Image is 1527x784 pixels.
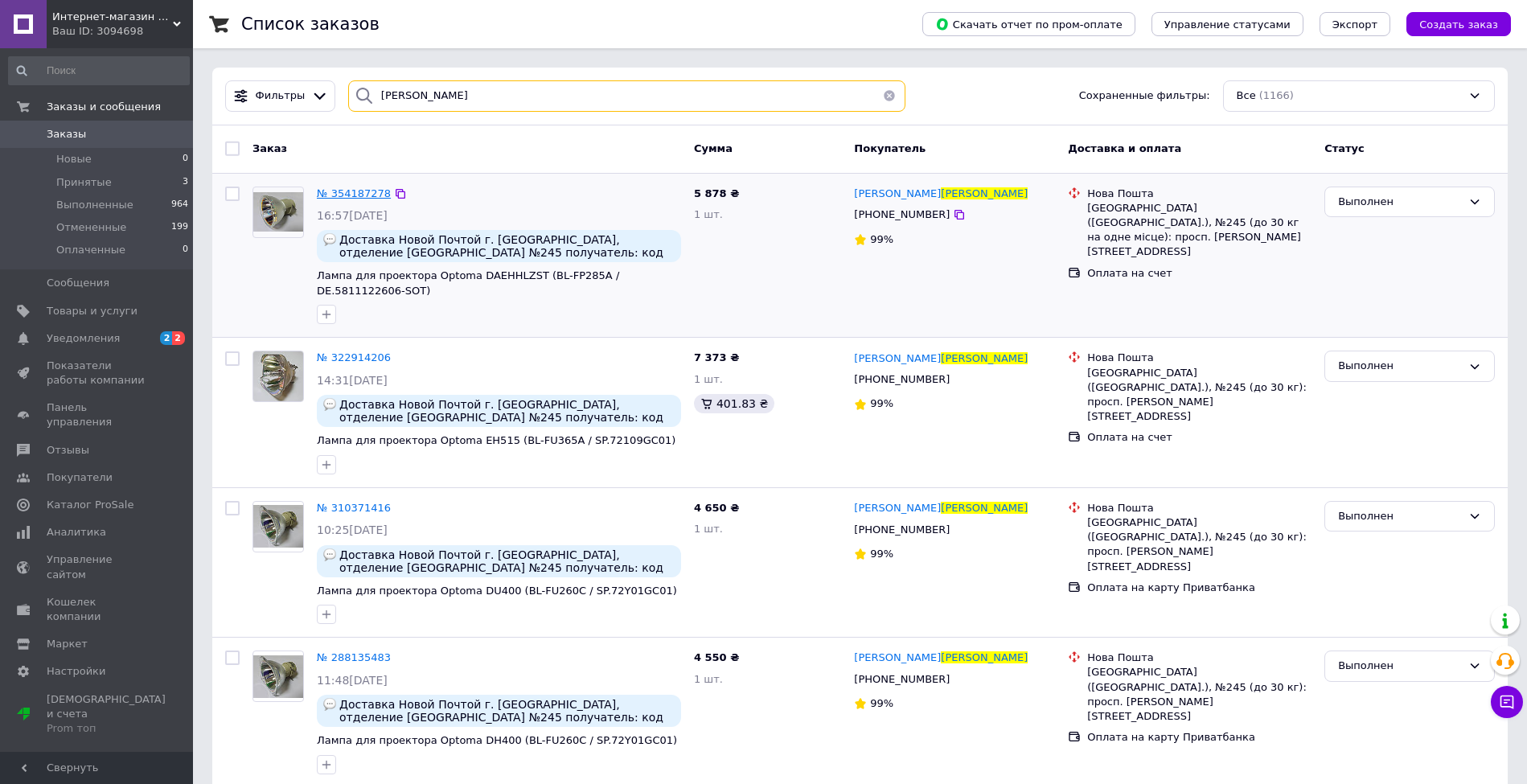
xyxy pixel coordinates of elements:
[252,187,304,238] a: Фото товару
[1087,515,1311,574] div: [GEOGRAPHIC_DATA] ([GEOGRAPHIC_DATA].), №245 (до 30 кг): просп. [PERSON_NAME][STREET_ADDRESS]
[941,651,1028,663] span: [PERSON_NAME]
[160,331,173,345] span: 2
[183,175,188,190] span: 3
[1491,686,1523,718] button: Чат с покупателем
[935,17,1123,31] span: Скачать отчет по пром-оплате
[47,721,166,736] div: Prom топ
[317,351,391,363] a: № 322914206
[694,187,739,199] span: 5 878 ₴
[47,127,86,142] span: Заказы
[1087,651,1311,665] div: Нова Пошта
[1332,18,1377,31] span: Экспорт
[253,351,303,401] img: Фото товару
[317,187,391,199] a: № 354187278
[253,192,303,232] img: Фото товару
[317,585,677,597] a: Лампа для проектора Optoma DU400 (BL-FU260C / SP.72Y01GC01)
[1087,187,1311,201] div: Нова Пошта
[694,523,723,535] span: 1 шт.
[339,698,675,724] span: Доставка Новой Почтой г. [GEOGRAPHIC_DATA], отделение [GEOGRAPHIC_DATA] №245 получатель: код ЕГРП...
[854,523,950,536] span: [PHONE_NUMBER]
[253,655,303,698] img: Фото товару
[1068,142,1181,154] span: Доставка и оплата
[854,651,1028,666] a: [PERSON_NAME][PERSON_NAME]
[1338,508,1462,525] div: Выполнен
[873,80,905,112] button: Очистить
[317,734,677,746] span: Лампа для проектора Optoma DH400 (BL-FU260C / SP.72Y01GC01)
[339,398,675,424] span: Доставка Новой Почтой г. [GEOGRAPHIC_DATA], отделение [GEOGRAPHIC_DATA] №245 получатель: код ЕГРП...
[694,673,723,685] span: 1 шт.
[317,651,391,663] span: № 288135483
[56,175,112,190] span: Принятые
[339,233,675,259] span: Доставка Новой Почтой г. [GEOGRAPHIC_DATA], отделение [GEOGRAPHIC_DATA] №245 получатель: код ЕГРП...
[56,152,92,166] span: Новые
[339,548,675,574] span: Доставка Новой Почтой г. [GEOGRAPHIC_DATA], отделение [GEOGRAPHIC_DATA] №245 получатель: код ЕГРП...
[52,10,173,24] span: Интернет-магазин "Lampro". Проекторы. Лампы, запчасти для проекторов и проекционного оборудования.
[252,501,304,552] a: Фото товару
[323,698,336,711] img: :speech_balloon:
[317,209,388,222] span: 16:57[DATE]
[1338,194,1462,211] div: Выполнен
[47,304,138,318] span: Товары и услуги
[1079,88,1210,104] span: Сохраненные фильтры:
[870,397,893,409] span: 99%
[1087,351,1311,365] div: Нова Пошта
[348,80,905,112] input: Поиск по номеру заказа, ФИО покупателя, номеру телефона, Email, номеру накладной
[694,142,733,154] span: Сумма
[1406,12,1511,36] button: Создать заказ
[1087,665,1311,724] div: [GEOGRAPHIC_DATA] ([GEOGRAPHIC_DATA].), №245 (до 30 кг): просп. [PERSON_NAME][STREET_ADDRESS]
[1087,366,1311,425] div: [GEOGRAPHIC_DATA] ([GEOGRAPHIC_DATA].), №245 (до 30 кг): просп. [PERSON_NAME][STREET_ADDRESS]
[694,394,774,413] div: 401.83 ₴
[171,220,188,235] span: 199
[941,502,1028,514] span: [PERSON_NAME]
[317,269,619,297] a: Лампа для проектора Optoma DAEHHLZST (BL-FP285A / DE.5811122606-SOT)
[323,233,336,246] img: :speech_balloon:
[941,187,1028,199] span: [PERSON_NAME]
[317,434,675,446] a: Лампа для проектора Optoma EH515 (BL-FU365A / SP.72109GC01)
[171,198,188,212] span: 964
[1390,18,1511,30] a: Создать заказ
[47,443,89,458] span: Отзывы
[47,637,88,651] span: Маркет
[56,220,126,235] span: Отмененные
[47,276,109,290] span: Сообщения
[854,373,950,385] span: [PHONE_NUMBER]
[854,352,941,364] span: [PERSON_NAME]
[1087,581,1311,595] div: Оплата на карту Приватбанка
[694,351,739,363] span: 7 373 ₴
[323,548,336,561] img: :speech_balloon:
[47,664,105,679] span: Настройки
[854,502,941,514] span: [PERSON_NAME]
[256,88,306,104] span: Фильтры
[694,502,739,514] span: 4 650 ₴
[47,595,149,624] span: Кошелек компании
[253,505,303,548] img: Фото товару
[1087,266,1311,281] div: Оплата на счет
[47,525,106,540] span: Аналитика
[854,651,941,663] span: [PERSON_NAME]
[922,12,1135,36] button: Скачать отчет по пром-оплате
[317,374,388,387] span: 14:31[DATE]
[694,208,723,220] span: 1 шт.
[317,674,388,687] span: 11:48[DATE]
[183,243,188,257] span: 0
[870,697,893,709] span: 99%
[1419,18,1498,31] span: Создать заказ
[1087,430,1311,445] div: Оплата на счет
[47,552,149,581] span: Управление сайтом
[317,502,391,514] a: № 310371416
[52,24,193,39] div: Ваш ID: 3094698
[47,400,149,429] span: Панель управления
[1151,12,1303,36] button: Управление статусами
[1087,201,1311,260] div: [GEOGRAPHIC_DATA] ([GEOGRAPHIC_DATA].), №245 (до 30 кг на одне місце): просп. [PERSON_NAME][STREE...
[317,523,388,536] span: 10:25[DATE]
[1259,89,1294,101] span: (1166)
[1338,658,1462,675] div: Выполнен
[694,373,723,385] span: 1 шт.
[47,100,161,114] span: Заказы и сообщения
[56,243,125,257] span: Оплаченные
